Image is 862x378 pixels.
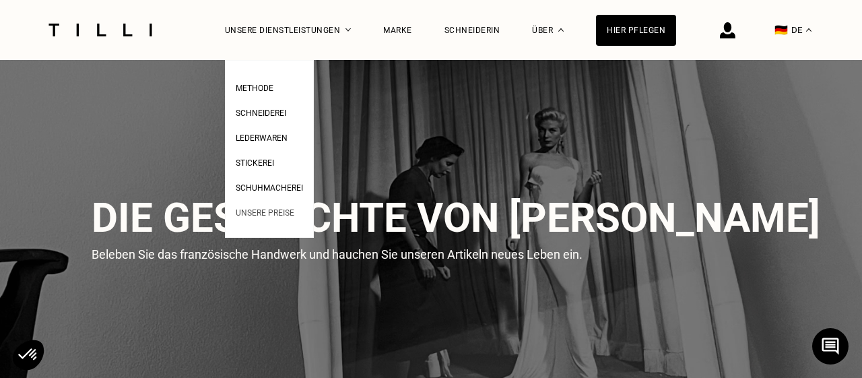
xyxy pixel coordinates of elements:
span: Die Geschichte von [PERSON_NAME] [92,194,820,242]
a: Methode [236,80,273,94]
span: Schuhmacherei [236,183,303,193]
img: Tilli Schneiderdienst Logo [44,24,157,36]
img: Dropdown-Menü Über [558,28,564,32]
img: menu déroulant [806,28,811,32]
span: Schneiderei [236,108,286,118]
a: Stickerei [236,154,274,168]
span: 🇩🇪 [774,24,788,36]
a: Schneiderin [444,26,500,35]
span: Stickerei [236,158,274,168]
a: Marke [383,26,412,35]
a: Hier pflegen [596,15,676,46]
span: Methode [236,84,273,93]
p: Beleben Sie das französische Handwerk und hauchen Sie unseren Artikeln neues Leben ein. [92,247,591,261]
span: Unsere Preise [236,208,294,218]
a: Schuhmacherei [236,179,303,193]
a: Schneiderei [236,104,286,119]
a: Unsere Preise [236,204,294,218]
img: Dropdown-Menü [345,28,351,32]
img: Anmelde-Icon [720,22,735,38]
a: Lederwaren [236,129,288,144]
span: Lederwaren [236,133,288,143]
